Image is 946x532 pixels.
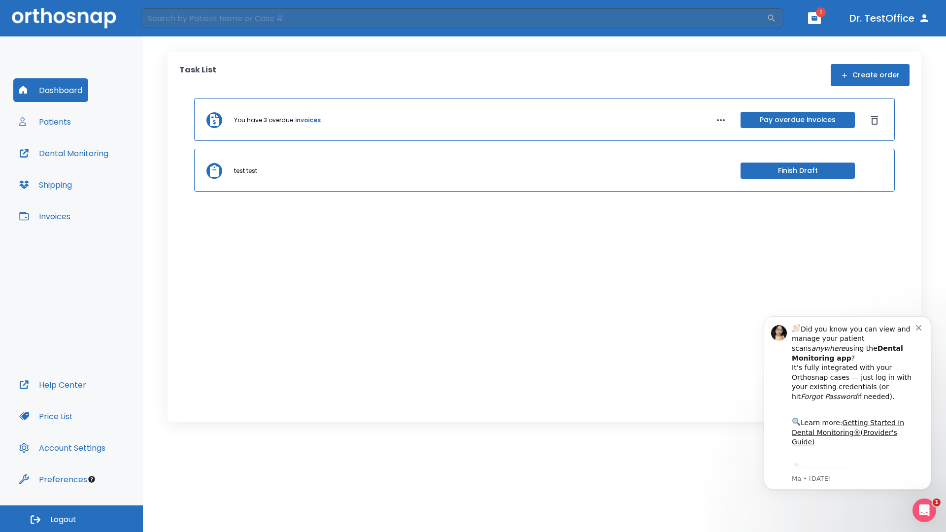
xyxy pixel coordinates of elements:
[13,110,77,133] button: Patients
[141,8,767,28] input: Search by Patient Name or Case #
[234,166,257,175] p: test test
[13,173,78,197] button: Shipping
[13,373,92,397] button: Help Center
[845,9,934,27] button: Dr. TestOffice
[234,116,293,125] p: You have 3 overdue
[13,141,114,165] button: Dental Monitoring
[13,404,79,428] button: Price List
[912,499,936,522] iframe: Intercom live chat
[295,116,321,125] a: invoices
[816,7,826,17] span: 1
[13,436,111,460] button: Account Settings
[933,499,941,506] span: 1
[179,64,216,86] p: Task List
[50,514,76,525] span: Logout
[13,204,76,228] button: Invoices
[741,112,855,128] button: Pay overdue invoices
[87,475,96,484] div: Tooltip anchor
[12,8,116,28] img: Orthosnap
[831,64,910,86] button: Create order
[13,78,88,102] button: Dashboard
[13,467,93,491] button: Preferences
[749,304,946,527] iframe: Intercom notifications message
[741,163,855,179] button: Finish Draft
[867,112,882,128] button: Dismiss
